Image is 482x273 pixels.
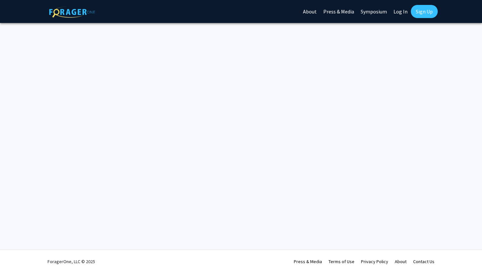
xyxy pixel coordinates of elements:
a: Terms of Use [329,259,354,264]
img: ForagerOne Logo [49,6,95,18]
div: ForagerOne, LLC © 2025 [48,250,95,273]
a: Contact Us [413,259,434,264]
a: Press & Media [294,259,322,264]
a: About [395,259,407,264]
a: Privacy Policy [361,259,388,264]
a: Sign Up [411,5,438,18]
